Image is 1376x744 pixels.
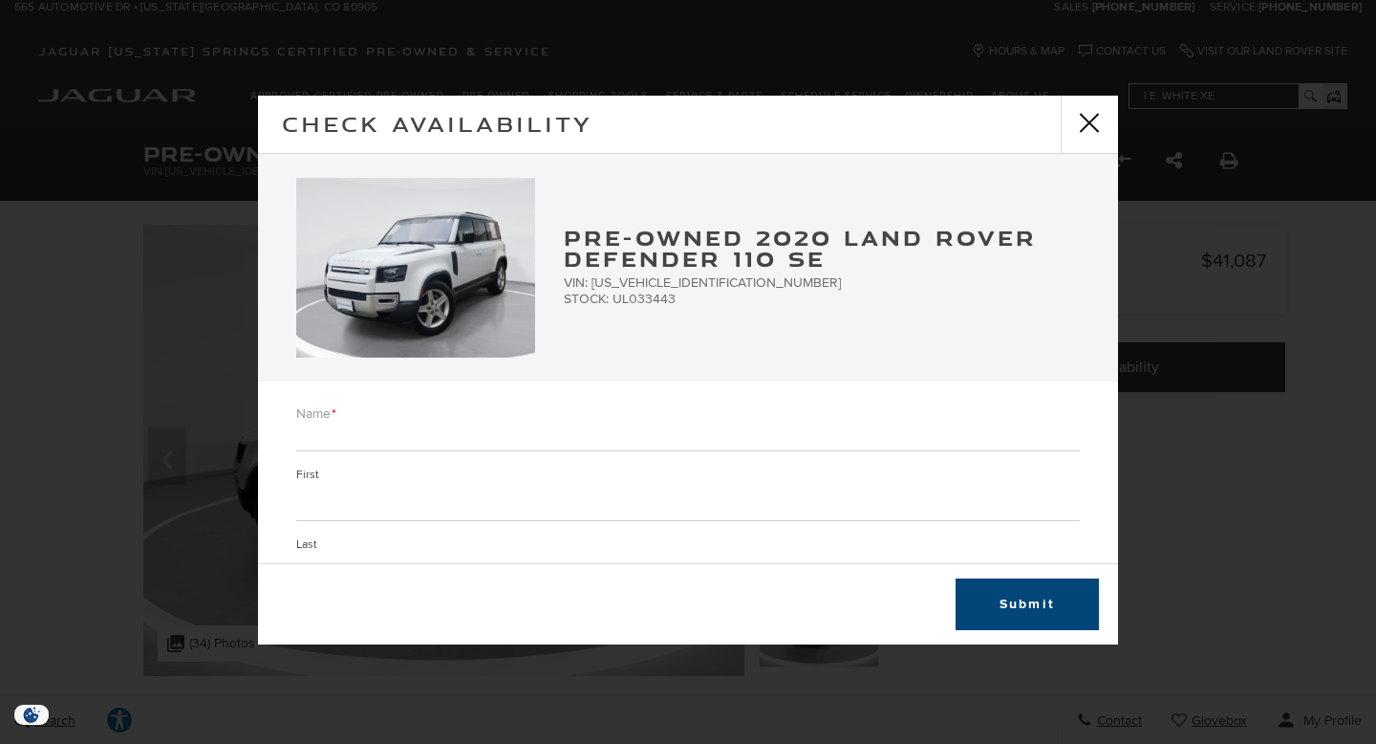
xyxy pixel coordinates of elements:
img: 2020 Land Rover Defender 110 SE [296,178,535,358]
label: Phone [296,561,334,578]
button: close [1061,96,1118,153]
label: First [296,468,319,482]
h2: Pre-Owned 2020 Land Rover Defender 110 SE [564,228,1080,270]
input: Last name [296,492,1080,521]
img: Opt-Out Icon [10,705,54,725]
section: Click to Open Cookie Consent Modal [10,705,54,725]
button: Submit [956,579,1099,630]
input: First name [296,422,1080,451]
h2: Check Availability [282,114,592,135]
label: Name [296,405,336,422]
span: VIN: [US_VEHICLE_IDENTIFICATION_NUMBER] [564,274,1080,291]
label: Last [296,537,317,552]
span: STOCK: UL033443 [564,291,1080,307]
